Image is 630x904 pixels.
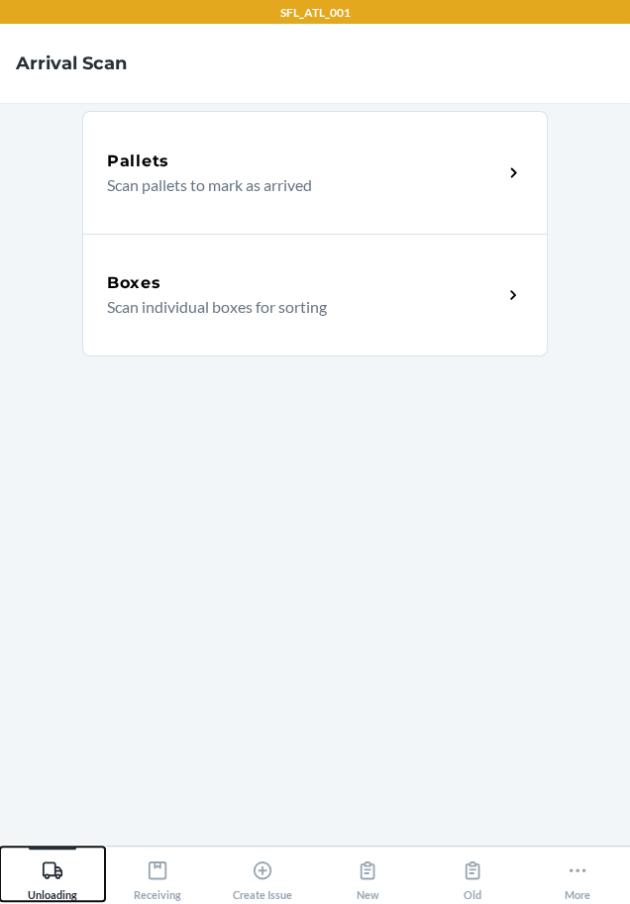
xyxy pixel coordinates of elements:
h5: Boxes [107,271,161,295]
div: More [565,852,590,901]
p: Scan pallets to mark as arrived [107,173,486,197]
button: Receiving [105,847,210,901]
div: New [357,852,379,901]
div: Receiving [134,852,181,901]
p: SFL_ATL_001 [280,4,351,22]
a: PalletsScan pallets to mark as arrived [82,111,548,234]
div: Create Issue [233,852,292,901]
h4: Arrival Scan [16,50,127,76]
button: New [315,847,420,901]
a: BoxesScan individual boxes for sorting [82,234,548,356]
button: Old [420,847,525,901]
button: More [525,847,630,901]
div: Old [462,852,483,901]
h5: Pallets [107,150,169,173]
p: Scan individual boxes for sorting [107,295,486,319]
button: Create Issue [210,847,315,901]
div: Unloading [28,852,77,901]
